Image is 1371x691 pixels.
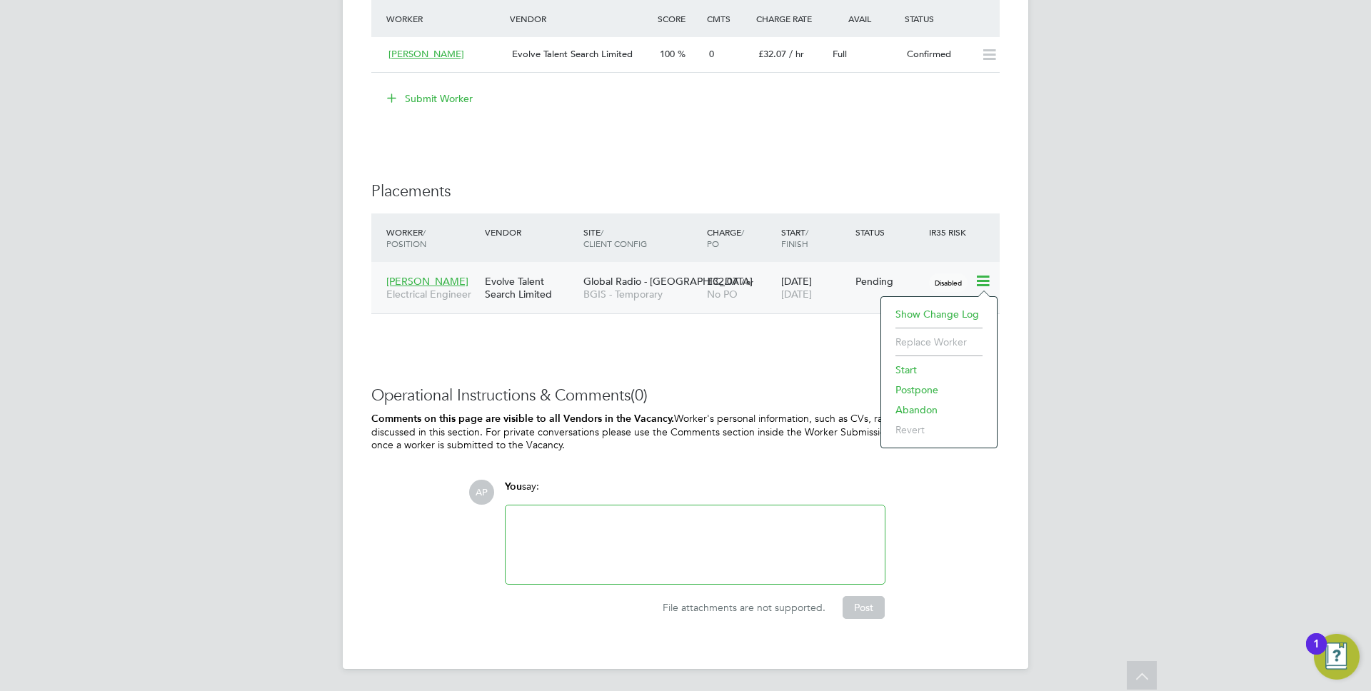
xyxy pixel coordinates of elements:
li: Abandon [888,400,990,420]
b: Comments on this page are visible to all Vendors in the Vacancy. [371,413,674,425]
span: Global Radio - [GEOGRAPHIC_DATA] [583,275,753,288]
span: / hr [741,276,753,287]
div: Vendor [506,6,654,31]
span: 100 [660,48,675,60]
button: Submit Worker [377,87,484,110]
span: Full [833,48,847,60]
span: File attachments are not supported. [663,601,825,614]
button: Post [843,596,885,619]
li: Replace Worker [888,332,990,352]
h3: Placements [371,181,1000,202]
span: / hr [789,48,804,60]
span: Electrical Engineer [386,288,478,301]
p: Worker's personal information, such as CVs, rates, etc, should never be discussed in this section... [371,412,1000,452]
div: Start [778,219,852,256]
span: [DATE] [781,288,812,301]
div: Site [580,219,703,256]
div: Avail [827,6,901,31]
div: Status [901,6,1000,31]
div: IR35 Risk [925,219,975,245]
h3: Operational Instructions & Comments [371,385,1000,406]
div: Status [852,219,926,245]
li: Show change log [888,304,990,324]
span: / Finish [781,226,808,249]
div: Charge [703,219,778,256]
span: BGIS - Temporary [583,288,700,301]
span: / PO [707,226,744,249]
div: Confirmed [901,43,975,66]
button: Open Resource Center, 1 new notification [1314,634,1360,680]
span: / Client Config [583,226,647,249]
li: Postpone [888,380,990,400]
div: say: [505,480,885,505]
div: Charge Rate [753,6,827,31]
span: No PO [707,288,738,301]
span: [PERSON_NAME] [388,48,464,60]
div: Worker [383,219,481,256]
span: Disabled [929,273,968,292]
a: [PERSON_NAME]Electrical EngineerEvolve Talent Search LimitedGlobal Radio - [GEOGRAPHIC_DATA]BGIS ... [383,267,1000,279]
div: 1 [1313,644,1320,662]
div: Vendor [481,219,580,245]
span: (0) [631,385,648,405]
span: / Position [386,226,426,249]
span: [PERSON_NAME] [386,275,468,288]
span: You [505,480,522,493]
div: Cmts [703,6,753,31]
div: [DATE] [778,268,852,308]
span: 0 [709,48,714,60]
span: AP [469,480,494,505]
span: Evolve Talent Search Limited [512,48,633,60]
div: Pending [855,275,923,288]
div: Worker [383,6,506,31]
span: £32.07 [758,48,786,60]
span: £32.07 [707,275,738,288]
div: Score [654,6,703,31]
li: Revert [888,420,990,440]
div: Evolve Talent Search Limited [481,268,580,308]
li: Start [888,360,990,380]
